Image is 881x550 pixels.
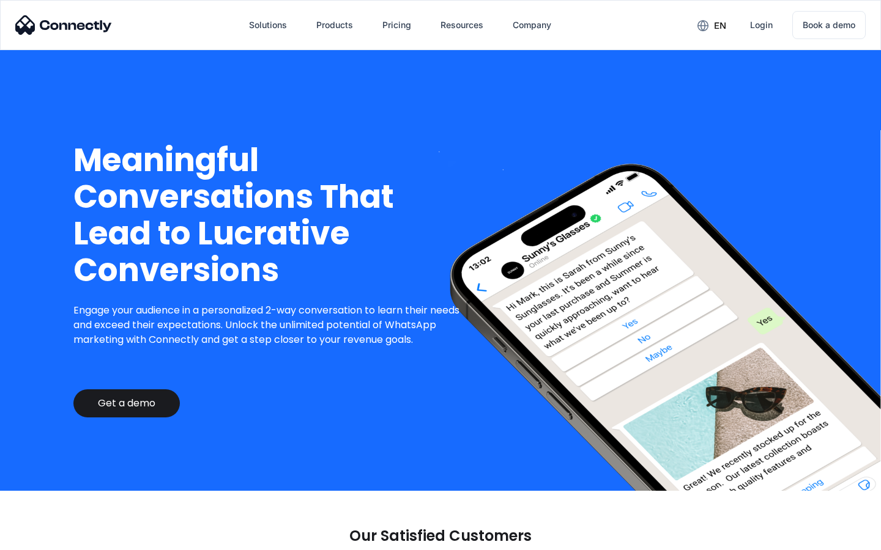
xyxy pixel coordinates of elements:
img: Connectly Logo [15,15,112,35]
a: Get a demo [73,389,180,417]
a: Book a demo [792,11,866,39]
div: Company [513,16,551,34]
aside: Language selected: English [12,529,73,546]
div: en [714,17,726,34]
a: Login [740,10,782,40]
div: Solutions [249,16,287,34]
a: Pricing [373,10,421,40]
div: Login [750,16,773,34]
ul: Language list [24,529,73,546]
div: Resources [441,16,483,34]
p: Engage your audience in a personalized 2-way conversation to learn their needs and exceed their e... [73,303,469,347]
h1: Meaningful Conversations That Lead to Lucrative Conversions [73,142,469,288]
div: Products [316,16,353,34]
div: Pricing [382,16,411,34]
p: Our Satisfied Customers [349,527,532,544]
div: Get a demo [98,397,155,409]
